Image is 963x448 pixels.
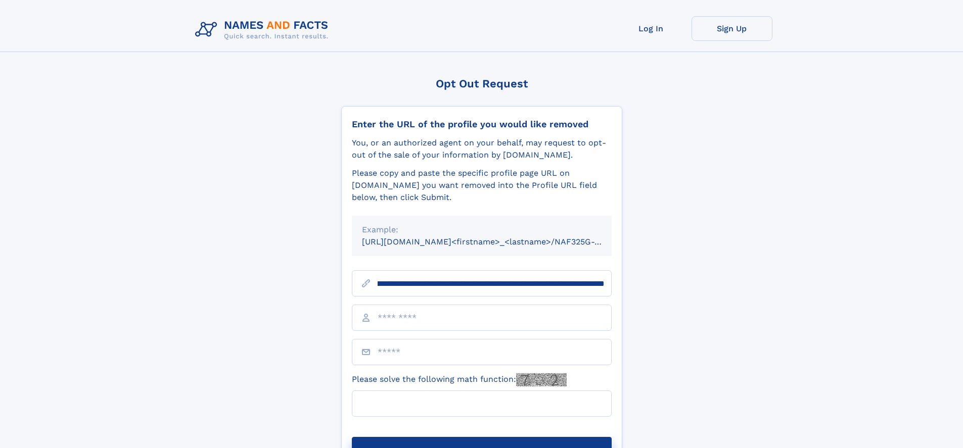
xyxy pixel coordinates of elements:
[352,373,567,386] label: Please solve the following math function:
[352,119,612,130] div: Enter the URL of the profile you would like removed
[352,167,612,204] div: Please copy and paste the specific profile page URL on [DOMAIN_NAME] you want removed into the Pr...
[362,224,602,236] div: Example:
[352,137,612,161] div: You, or an authorized agent on your behalf, may request to opt-out of the sale of your informatio...
[362,237,631,246] small: [URL][DOMAIN_NAME]<firstname>_<lastname>/NAF325G-xxxxxxxx
[341,77,622,90] div: Opt Out Request
[611,16,692,41] a: Log In
[191,16,337,43] img: Logo Names and Facts
[692,16,772,41] a: Sign Up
